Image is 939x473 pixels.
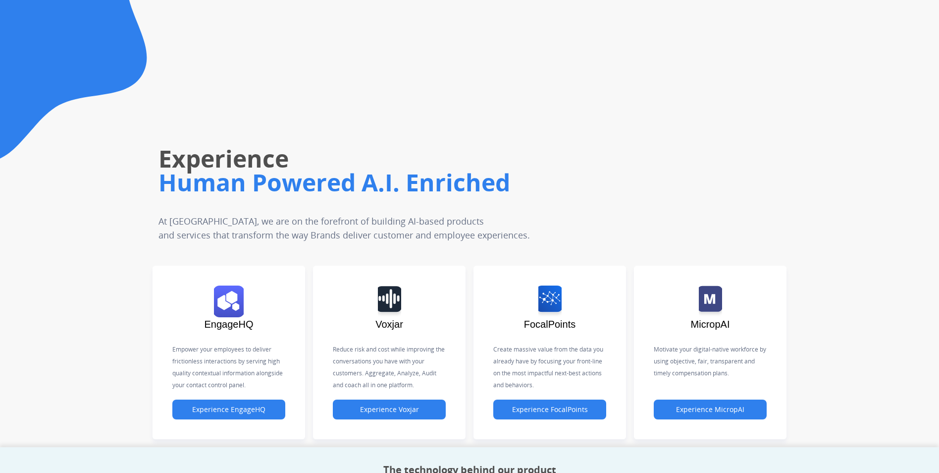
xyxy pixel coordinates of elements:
h1: Experience [158,143,663,175]
img: logo [378,286,401,317]
span: MicropAI [691,319,730,330]
p: Reduce risk and cost while improving the conversations you have with your customers. Aggregate, A... [333,344,446,391]
a: Experience MicropAI [654,406,767,414]
button: Experience EngageHQ [172,400,285,419]
h1: Human Powered A.I. Enriched [158,167,663,198]
button: Experience Voxjar [333,400,446,419]
p: At [GEOGRAPHIC_DATA], we are on the forefront of building AI-based products and services that tra... [158,214,600,242]
a: Experience Voxjar [333,406,446,414]
a: Experience EngageHQ [172,406,285,414]
span: Voxjar [375,319,403,330]
p: Create massive value from the data you already have by focusing your front-line on the most impac... [493,344,606,391]
img: logo [214,286,244,317]
p: Empower your employees to deliver frictionless interactions by serving high quality contextual in... [172,344,285,391]
button: Experience MicropAI [654,400,767,419]
img: logo [699,286,722,317]
img: logo [538,286,562,317]
a: Experience FocalPoints [493,406,606,414]
p: Motivate your digital-native workforce by using objective, fair, transparent and timely compensat... [654,344,767,379]
button: Experience FocalPoints [493,400,606,419]
span: EngageHQ [205,319,254,330]
span: FocalPoints [524,319,576,330]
